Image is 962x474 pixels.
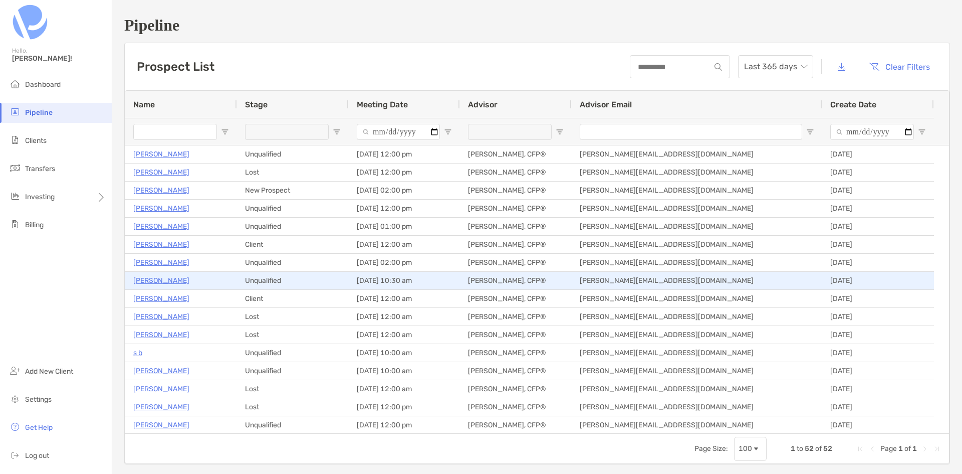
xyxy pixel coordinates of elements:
span: Page [880,444,897,453]
img: billing icon [9,218,21,230]
div: Unqualified [237,416,349,434]
img: settings icon [9,393,21,405]
img: get-help icon [9,421,21,433]
span: of [815,444,822,453]
span: Advisor Email [580,100,632,109]
button: Open Filter Menu [333,128,341,136]
img: add_new_client icon [9,365,21,377]
span: Last 365 days [744,56,807,78]
h3: Prospect List [137,60,214,74]
div: [PERSON_NAME][EMAIL_ADDRESS][DOMAIN_NAME] [572,308,822,326]
div: [DATE] [822,182,934,199]
div: Unqualified [237,145,349,163]
span: Log out [25,451,49,460]
span: Add New Client [25,367,73,376]
img: investing icon [9,190,21,202]
div: [DATE] 12:00 pm [349,200,460,217]
div: [PERSON_NAME][EMAIL_ADDRESS][DOMAIN_NAME] [572,362,822,380]
a: [PERSON_NAME] [133,256,189,269]
div: [PERSON_NAME][EMAIL_ADDRESS][DOMAIN_NAME] [572,218,822,235]
div: [DATE] [822,272,934,289]
div: [DATE] 12:00 am [349,290,460,307]
div: New Prospect [237,182,349,199]
div: [PERSON_NAME], CFP® [460,308,572,326]
div: [PERSON_NAME][EMAIL_ADDRESS][DOMAIN_NAME] [572,344,822,362]
span: Get Help [25,423,53,432]
div: [DATE] [822,326,934,344]
div: First Page [856,445,864,453]
p: [PERSON_NAME] [133,383,189,395]
span: Pipeline [25,108,53,117]
div: Unqualified [237,344,349,362]
p: [PERSON_NAME] [133,166,189,179]
img: pipeline icon [9,106,21,118]
button: Open Filter Menu [444,128,452,136]
div: [DATE] 12:00 am [349,236,460,253]
div: [PERSON_NAME], CFP® [460,182,572,199]
div: [PERSON_NAME], CFP® [460,344,572,362]
span: Name [133,100,155,109]
div: [DATE] [822,362,934,380]
img: dashboard icon [9,78,21,90]
div: [PERSON_NAME][EMAIL_ADDRESS][DOMAIN_NAME] [572,290,822,307]
input: Advisor Email Filter Input [580,124,802,140]
a: [PERSON_NAME] [133,220,189,233]
button: Clear Filters [861,56,937,78]
div: [DATE] [822,398,934,416]
a: s b [133,347,142,359]
span: Investing [25,193,55,201]
div: Unqualified [237,200,349,217]
div: [DATE] 12:00 pm [349,164,460,181]
img: Zoe Logo [12,4,48,40]
span: 1 [791,444,795,453]
span: Advisor [468,100,498,109]
img: logout icon [9,449,21,461]
img: input icon [714,63,722,71]
div: [PERSON_NAME], CFP® [460,362,572,380]
div: [DATE] [822,236,934,253]
div: [DATE] 12:00 am [349,326,460,344]
div: [DATE] [822,344,934,362]
div: [PERSON_NAME][EMAIL_ADDRESS][DOMAIN_NAME] [572,254,822,271]
div: Last Page [933,445,941,453]
a: [PERSON_NAME] [133,310,189,323]
span: Create Date [830,100,876,109]
div: [PERSON_NAME], CFP® [460,290,572,307]
div: [PERSON_NAME], CFP® [460,164,572,181]
a: [PERSON_NAME] [133,292,189,305]
a: [PERSON_NAME] [133,401,189,413]
span: [PERSON_NAME]! [12,54,106,63]
div: Lost [237,398,349,416]
div: [DATE] 01:00 pm [349,218,460,235]
p: [PERSON_NAME] [133,274,189,287]
div: Previous Page [868,445,876,453]
button: Open Filter Menu [918,128,926,136]
a: [PERSON_NAME] [133,202,189,215]
a: [PERSON_NAME] [133,238,189,251]
input: Create Date Filter Input [830,124,914,140]
a: [PERSON_NAME] [133,419,189,431]
div: [DATE] [822,218,934,235]
span: Transfers [25,165,55,173]
div: [PERSON_NAME][EMAIL_ADDRESS][DOMAIN_NAME] [572,398,822,416]
a: [PERSON_NAME] [133,365,189,377]
div: [DATE] [822,380,934,398]
div: [DATE] 12:00 pm [349,416,460,434]
div: [DATE] [822,164,934,181]
a: [PERSON_NAME] [133,148,189,161]
div: Unqualified [237,272,349,289]
button: Open Filter Menu [221,128,229,136]
div: [DATE] 12:00 pm [349,145,460,163]
div: [PERSON_NAME][EMAIL_ADDRESS][DOMAIN_NAME] [572,326,822,344]
a: [PERSON_NAME] [133,184,189,197]
div: [DATE] 02:00 pm [349,182,460,199]
div: [DATE] 10:00 am [349,362,460,380]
